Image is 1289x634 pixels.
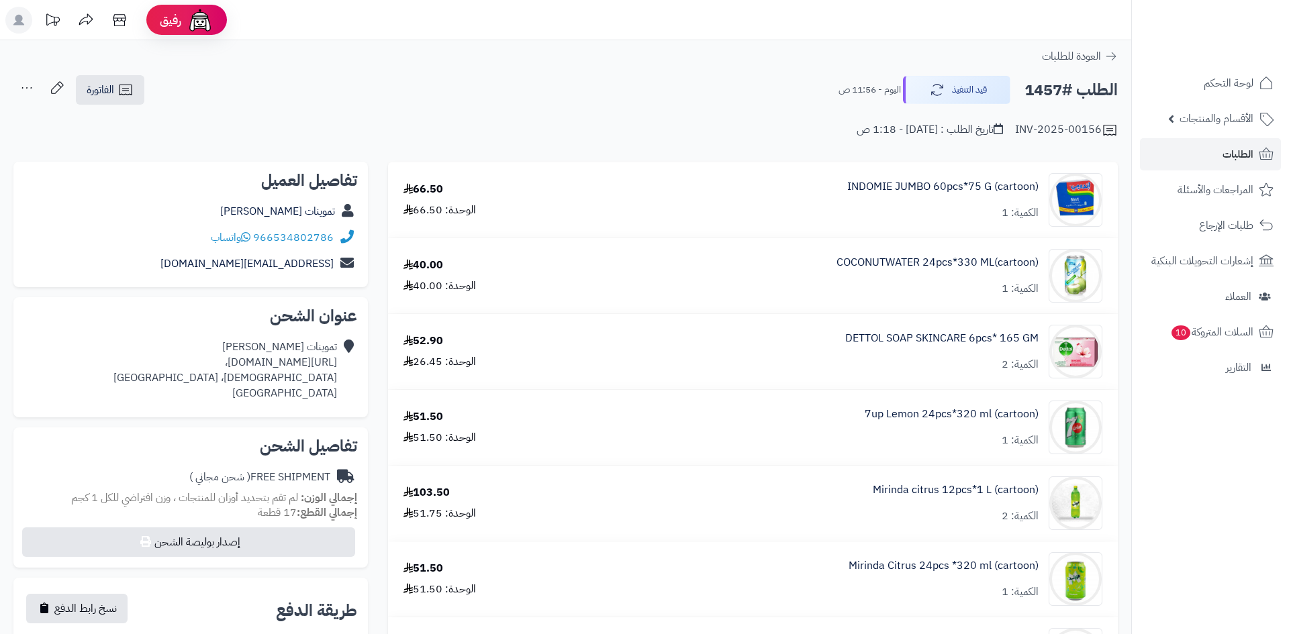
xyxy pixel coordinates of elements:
[160,12,181,28] span: رفيق
[1226,358,1251,377] span: التقارير
[1024,76,1118,104] h2: الطلب #1457
[1002,509,1039,524] div: الكمية: 2
[211,229,250,246] a: واتساب
[1049,552,1102,606] img: 1747566452-bf88d184-d280-4ea7-9331-9e3669ef-90x90.jpg
[1204,74,1253,93] span: لوحة التحكم
[1140,316,1281,348] a: السلات المتروكة10
[1049,325,1102,378] img: 1747486783-RcXxoVt7KuUTOEES8UwLjPVrmGDjbkK7-90x90.jpg
[1049,249,1102,303] img: 1747328717-Udb99365be45340d88d3b31e2458b08a-90x90.jpg
[839,83,901,97] small: اليوم - 11:56 ص
[873,482,1039,498] a: Mirinda citrus 12pcs*1 L (cartoon)
[24,172,357,189] h2: تفاصيل العميل
[1002,584,1039,600] div: الكمية: 1
[24,308,357,324] h2: عنوان الشحن
[1151,252,1253,270] span: إشعارات التحويلات البنكية
[87,82,114,98] span: الفاتورة
[403,561,443,576] div: 51.50
[1140,280,1281,313] a: العملاء
[845,331,1039,346] a: DETTOL SOAP SKINCARE 6pcs* 165 GM
[403,582,476,597] div: الوحدة: 51.50
[403,333,443,349] div: 52.90
[54,600,117,617] span: نسخ رابط الدفع
[403,485,450,500] div: 103.50
[857,122,1003,138] div: تاريخ الطلب : [DATE] - 1:18 ص
[113,339,337,401] div: تموينات [PERSON_NAME] [URL][DOMAIN_NAME]، [DEMOGRAPHIC_DATA]، [GEOGRAPHIC_DATA] [GEOGRAPHIC_DATA]
[403,182,443,197] div: 66.50
[1002,433,1039,448] div: الكمية: 1
[1140,245,1281,277] a: إشعارات التحويلات البنكية
[301,490,357,506] strong: إجمالي الوزن:
[1049,476,1102,530] img: 1747566256-XP8G23evkchGmxKUr8YaGb2gsq2hZno4-90x90.jpg
[1049,173,1102,227] img: 1747283225-Screenshot%202025-05-15%20072245-90x90.jpg
[1042,48,1101,64] span: العودة للطلبات
[837,255,1039,270] a: COCONUTWATER 24pcs*330 ML(cartoon)
[1140,138,1281,170] a: الطلبات
[253,229,334,246] a: 966534802786
[849,558,1039,574] a: Mirinda Citrus 24pcs *320 ml (cartoon)
[22,527,355,557] button: إصدار بوليصة الشحن
[1140,174,1281,206] a: المراجعات والأسئلة
[1140,209,1281,242] a: طلبات الإرجاع
[1049,401,1102,454] img: 1747540602-UsMwFj3WdUIJzISPTZ6ZIXs6lgAaNT6J-90x90.jpg
[865,407,1039,422] a: 7up Lemon 24pcs*320 ml (cartoon)
[1178,180,1253,199] span: المراجعات والأسئلة
[1171,325,1191,340] span: 10
[403,506,476,521] div: الوحدة: 51.75
[220,203,335,219] a: تموينات [PERSON_NAME]
[71,490,298,506] span: لم تقم بتحديد أوزان للمنتجات ، وزن افتراضي للكل 1 كجم
[1140,67,1281,99] a: لوحة التحكم
[76,75,144,105] a: الفاتورة
[1180,109,1253,128] span: الأقسام والمنتجات
[189,470,330,485] div: FREE SHIPMENT
[1140,352,1281,384] a: التقارير
[403,409,443,425] div: 51.50
[403,203,476,218] div: الوحدة: 66.50
[403,258,443,273] div: 40.00
[847,179,1039,195] a: INDOMIE JUMBO 60pcs*75 G (cartoon)
[258,505,357,521] small: 17 قطعة
[26,594,128,623] button: نسخ رابط الدفع
[297,505,357,521] strong: إجمالي القطع:
[1170,323,1253,341] span: السلات المتروكة
[1015,122,1118,138] div: INV-2025-00156
[403,278,476,294] div: الوحدة: 40.00
[24,438,357,454] h2: تفاصيل الشحن
[1002,205,1039,221] div: الكمية: 1
[276,602,357,619] h2: طريقة الدفع
[1225,287,1251,306] span: العملاء
[1198,24,1276,52] img: logo-2.png
[1042,48,1118,64] a: العودة للطلبات
[1223,145,1253,164] span: الطلبات
[160,256,334,272] a: [EMAIL_ADDRESS][DOMAIN_NAME]
[903,76,1010,104] button: قيد التنفيذ
[1002,281,1039,297] div: الكمية: 1
[189,469,250,485] span: ( شحن مجاني )
[1002,357,1039,372] div: الكمية: 2
[36,7,69,37] a: تحديثات المنصة
[403,354,476,370] div: الوحدة: 26.45
[1199,216,1253,235] span: طلبات الإرجاع
[403,430,476,445] div: الوحدة: 51.50
[187,7,213,34] img: ai-face.png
